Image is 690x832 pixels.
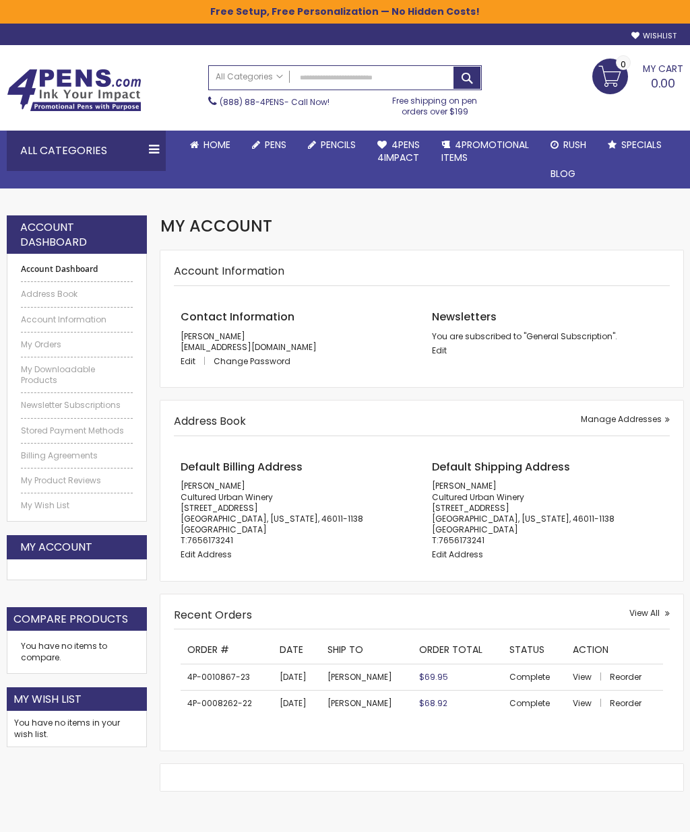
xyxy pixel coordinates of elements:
a: Reorder [610,671,641,683]
a: My Product Reviews [21,475,133,486]
th: Date [273,636,321,664]
a: Pens [241,131,297,160]
p: [PERSON_NAME] [EMAIL_ADDRESS][DOMAIN_NAME] [181,331,412,353]
a: Home [179,131,241,160]
span: View [573,671,592,683]
a: Newsletter Subscriptions [21,400,133,411]
strong: My Wish List [13,692,82,707]
a: 4Pens4impact [367,131,431,172]
div: All Categories [7,131,166,171]
span: Edit [181,355,195,367]
a: 7656173241 [439,534,484,546]
a: My Orders [21,339,133,350]
strong: Account Dashboard [20,220,133,249]
a: Manage Addresses [581,414,670,425]
td: Complete [503,664,566,691]
a: Address Book [21,289,133,300]
span: Default Shipping Address [432,459,570,475]
span: Pencils [321,138,356,151]
span: View [573,697,592,709]
span: Default Billing Address [181,459,303,475]
a: Edit [432,345,447,356]
span: Pens [265,138,286,151]
a: Rush [540,131,597,160]
div: You have no items to compare. [7,631,147,673]
a: Edit [181,355,212,367]
a: Edit Address [181,549,232,560]
th: Ship To [321,636,413,664]
td: 4P-0010867-23 [181,664,273,691]
td: [PERSON_NAME] [321,691,413,717]
div: You have no items in your wish list. [14,718,139,739]
td: [PERSON_NAME] [321,664,413,691]
strong: Account Dashboard [21,264,133,275]
strong: My Account [20,540,92,555]
span: Rush [563,138,586,151]
span: Home [203,138,230,151]
span: 0 [621,58,626,71]
a: Wishlist [631,31,677,41]
th: Action [566,636,663,664]
span: My Account [160,215,272,237]
p: You are subscribed to "General Subscription". [432,331,664,342]
a: My Downloadable Products [21,364,133,386]
th: Status [503,636,566,664]
a: Change Password [214,355,290,367]
span: 4PROMOTIONAL ITEMS [441,138,529,164]
span: $69.95 [419,671,448,683]
a: Pencils [297,131,367,160]
a: Reorder [610,697,641,709]
strong: Account Information [174,263,284,279]
address: [PERSON_NAME] Cultured Urban Winery [STREET_ADDRESS] [GEOGRAPHIC_DATA], [US_STATE], 46011-1138 [G... [432,481,664,546]
td: [DATE] [273,691,321,717]
span: $68.92 [419,697,447,709]
a: (888) 88-4PENS [220,96,284,108]
strong: Recent Orders [174,607,252,623]
a: Blog [540,160,586,188]
span: Contact Information [181,309,294,324]
strong: Compare Products [13,612,128,627]
th: Order Total [412,636,503,664]
strong: Address Book [174,413,246,429]
a: 4PROMOTIONALITEMS [431,131,540,172]
a: Stored Payment Methods [21,425,133,436]
a: View [573,697,608,709]
span: Specials [621,138,662,151]
span: Blog [551,167,575,180]
a: Specials [597,131,672,160]
a: 7656173241 [187,534,233,546]
span: Newsletters [432,309,497,324]
span: All Categories [216,71,283,82]
a: Account Information [21,314,133,325]
a: My Wish List [21,500,133,511]
a: Edit Address [432,549,483,560]
a: View All [629,608,670,619]
td: Complete [503,691,566,717]
a: View [573,671,608,683]
span: - Call Now! [220,96,330,108]
td: 4P-0008262-22 [181,691,273,717]
a: All Categories [209,66,290,88]
span: View All [629,607,660,619]
a: 0.00 0 [592,59,683,92]
span: 4Pens 4impact [377,138,420,164]
div: Free shipping on pen orders over $199 [387,90,482,117]
address: [PERSON_NAME] Cultured Urban Winery [STREET_ADDRESS] [GEOGRAPHIC_DATA], [US_STATE], 46011-1138 [G... [181,481,412,546]
span: Manage Addresses [581,413,662,425]
td: [DATE] [273,664,321,691]
span: 0.00 [651,75,675,92]
img: 4Pens Custom Pens and Promotional Products [7,69,142,112]
a: Billing Agreements [21,450,133,461]
th: Order # [181,636,273,664]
